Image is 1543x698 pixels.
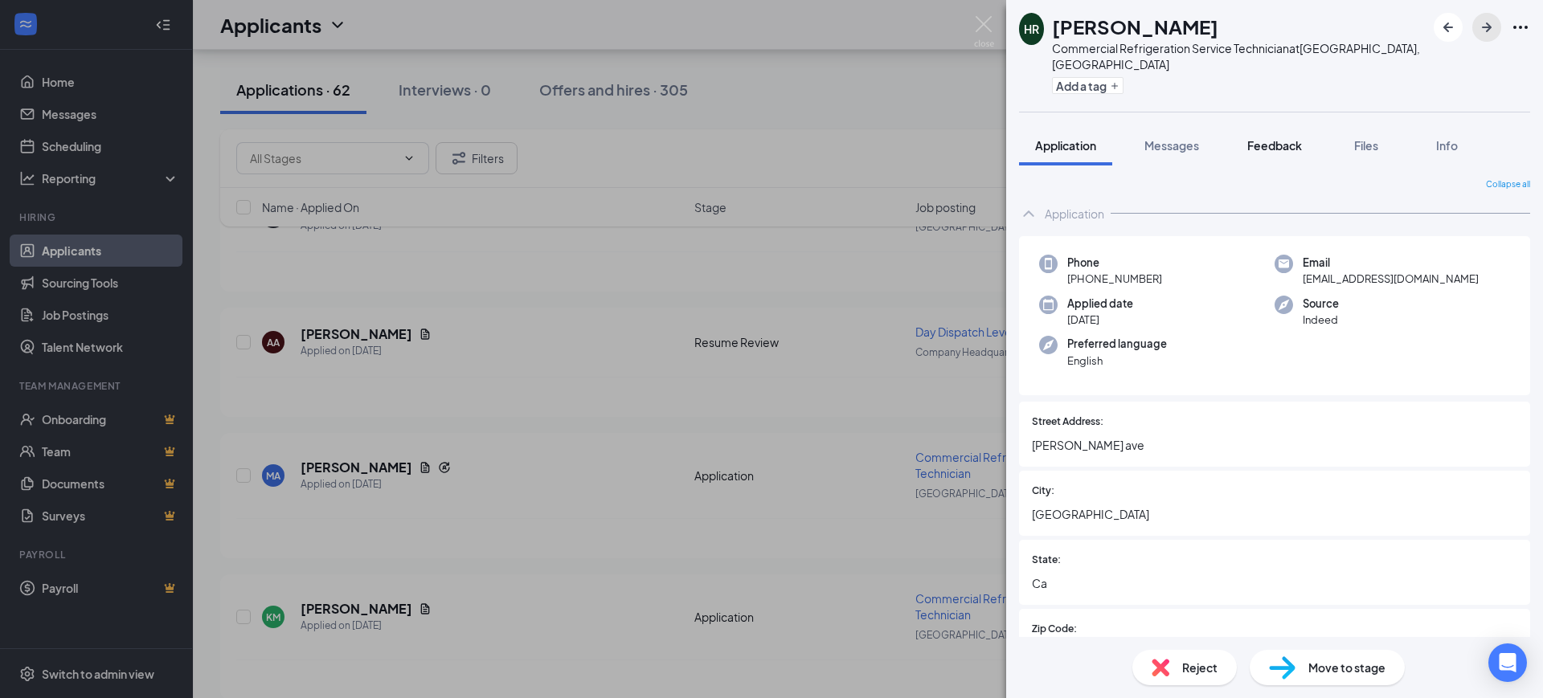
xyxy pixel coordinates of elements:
[1067,336,1167,352] span: Preferred language
[1472,13,1501,42] button: ArrowRight
[1354,138,1378,153] span: Files
[1035,138,1096,153] span: Application
[1032,414,1103,430] span: Street Address:
[1032,505,1517,523] span: [GEOGRAPHIC_DATA]
[1511,18,1530,37] svg: Ellipses
[1477,18,1496,37] svg: ArrowRight
[1182,659,1218,676] span: Reject
[1032,436,1517,454] span: [PERSON_NAME] ave
[1052,40,1426,72] div: Commercial Refrigeration Service Technician at [GEOGRAPHIC_DATA], [GEOGRAPHIC_DATA]
[1247,138,1302,153] span: Feedback
[1144,138,1199,153] span: Messages
[1019,204,1038,223] svg: ChevronUp
[1110,81,1119,91] svg: Plus
[1486,178,1530,191] span: Collapse all
[1067,271,1162,287] span: [PHONE_NUMBER]
[1303,271,1479,287] span: [EMAIL_ADDRESS][DOMAIN_NAME]
[1308,659,1385,676] span: Move to stage
[1488,643,1527,682] div: Open Intercom Messenger
[1303,255,1479,271] span: Email
[1067,296,1133,312] span: Applied date
[1303,296,1339,312] span: Source
[1032,553,1061,568] span: State:
[1439,18,1458,37] svg: ArrowLeftNew
[1434,13,1463,42] button: ArrowLeftNew
[1067,312,1133,328] span: [DATE]
[1032,484,1054,499] span: City:
[1067,255,1162,271] span: Phone
[1052,13,1218,40] h1: [PERSON_NAME]
[1024,21,1039,37] div: HR
[1067,353,1167,369] span: English
[1052,77,1123,94] button: PlusAdd a tag
[1303,312,1339,328] span: Indeed
[1045,206,1104,222] div: Application
[1032,622,1077,637] span: Zip Code:
[1436,138,1458,153] span: Info
[1032,574,1517,592] span: Ca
